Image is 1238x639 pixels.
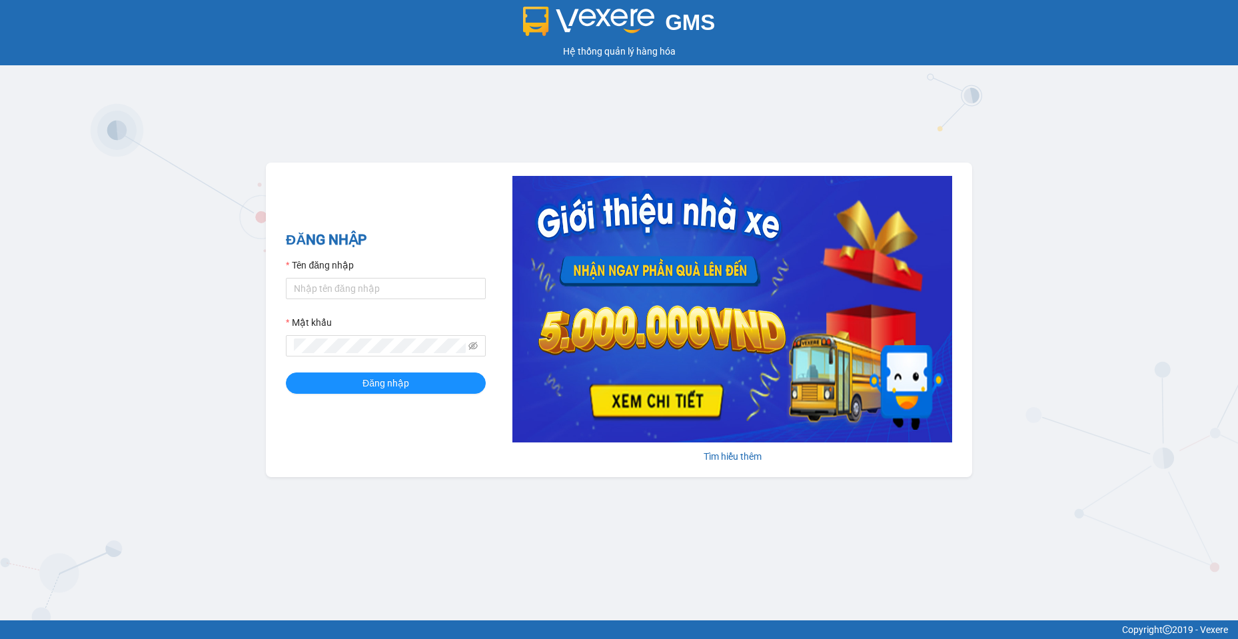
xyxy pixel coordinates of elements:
button: Đăng nhập [286,372,486,394]
input: Tên đăng nhập [286,278,486,299]
span: GMS [665,10,715,35]
h2: ĐĂNG NHẬP [286,229,486,251]
img: banner-0 [512,176,952,442]
a: GMS [523,20,716,31]
div: Tìm hiểu thêm [512,449,952,464]
span: Đăng nhập [362,376,409,390]
input: Mật khẩu [294,338,466,353]
span: eye-invisible [468,341,478,350]
label: Mật khẩu [286,315,332,330]
div: Hệ thống quản lý hàng hóa [3,44,1235,59]
img: logo 2 [523,7,655,36]
div: Copyright 2019 - Vexere [10,622,1228,637]
span: copyright [1163,625,1172,634]
label: Tên đăng nhập [286,258,354,273]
